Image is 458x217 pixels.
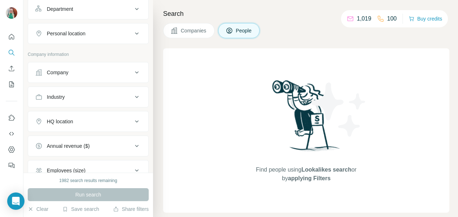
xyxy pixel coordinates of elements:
[59,177,117,184] div: 1982 search results remaining
[301,167,351,173] span: Lookalikes search
[28,137,148,155] button: Annual revenue ($)
[47,5,73,13] div: Department
[6,111,17,124] button: Use Surfe on LinkedIn
[6,159,17,172] button: Feedback
[387,14,397,23] p: 100
[28,162,148,179] button: Employees (size)
[7,192,24,210] div: Open Intercom Messenger
[6,46,17,59] button: Search
[47,167,85,174] div: Employees (size)
[306,77,371,142] img: Surfe Illustration - Stars
[357,14,371,23] p: 1,019
[47,142,90,150] div: Annual revenue ($)
[28,51,149,58] p: Company information
[47,93,65,101] div: Industry
[62,205,99,213] button: Save search
[409,14,442,24] button: Buy credits
[47,30,85,37] div: Personal location
[47,69,68,76] div: Company
[28,0,148,18] button: Department
[6,62,17,75] button: Enrich CSV
[181,27,207,34] span: Companies
[163,9,449,19] h4: Search
[6,7,17,19] img: Avatar
[28,64,148,81] button: Company
[248,165,364,183] span: Find people using or by
[288,175,331,181] span: applying Filters
[28,25,148,42] button: Personal location
[6,127,17,140] button: Use Surfe API
[6,78,17,91] button: My lists
[28,88,148,106] button: Industry
[28,205,48,213] button: Clear
[47,118,73,125] div: HQ location
[28,113,148,130] button: HQ location
[113,205,149,213] button: Share filters
[6,143,17,156] button: Dashboard
[6,30,17,43] button: Quick start
[269,78,344,159] img: Surfe Illustration - Woman searching with binoculars
[236,27,252,34] span: People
